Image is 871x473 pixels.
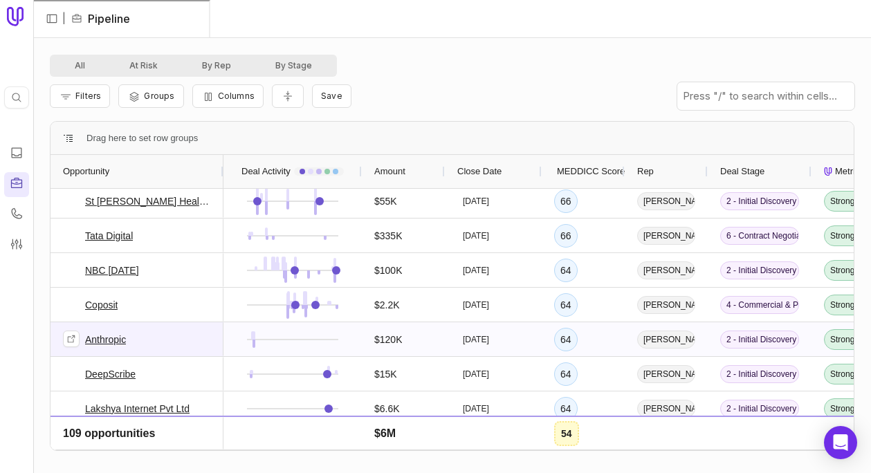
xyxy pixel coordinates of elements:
time: [DATE] [463,265,489,276]
span: $15K [374,366,397,382]
a: St [PERSON_NAME] Healthcare [85,193,211,210]
span: $55K [374,193,397,210]
button: Create a new saved view [312,84,351,108]
span: [PERSON_NAME] [637,296,695,314]
span: $335K [374,228,402,244]
span: $2.2K [374,297,400,313]
span: [PERSON_NAME] [637,434,695,452]
span: Metrics [835,163,864,180]
span: $6.6K [374,400,400,417]
span: Close Date [457,163,502,180]
button: Group Pipeline [118,84,183,108]
div: MEDDICC Score [554,155,612,188]
span: Rep [637,163,654,180]
span: [PERSON_NAME] [637,192,695,210]
div: 63 [554,432,578,455]
span: Strong [830,299,854,310]
span: [PERSON_NAME] [637,365,695,383]
div: Row Groups [86,130,198,147]
span: 2 - Initial Discovery [720,261,799,279]
div: 64 [554,328,578,351]
span: Strong [830,403,854,414]
button: Expand sidebar [42,8,62,29]
time: [DATE] [463,230,489,241]
span: Strong [830,369,854,380]
span: 2 - Initial Discovery [720,331,799,349]
span: Deal Activity [241,163,291,180]
span: Drag here to set row groups [86,130,198,147]
time: [DATE] [463,196,489,207]
span: 2 - Initial Discovery [720,365,799,383]
span: $120K [374,331,402,348]
span: Strong [830,265,854,276]
a: Zyda [85,435,107,452]
span: [PERSON_NAME] [637,331,695,349]
span: Deal Stage [720,163,764,180]
time: [DATE] [463,403,489,414]
a: Tata Digital [85,228,133,244]
button: Columns [192,84,264,108]
a: Anthropic [85,331,126,348]
span: 2 - Initial Discovery [720,434,799,452]
span: Save [321,91,342,101]
span: $100K [374,262,402,279]
li: Pipeline [71,10,130,27]
span: Strong [830,230,854,241]
button: All [53,57,107,74]
time: [DATE] [463,438,489,449]
div: 64 [554,293,578,317]
span: 2 - Initial Discovery [720,192,799,210]
span: Opportunity [63,163,109,180]
button: By Stage [253,57,334,74]
div: 66 [554,189,578,213]
button: At Risk [107,57,180,74]
span: 2 - Initial Discovery [720,400,799,418]
span: [PERSON_NAME] [637,400,695,418]
time: [DATE] [463,299,489,310]
span: Groups [144,91,174,101]
div: 66 [554,224,578,248]
input: Press "/" to search within cells... [677,82,854,110]
a: Coposit [85,297,118,313]
div: 64 [554,397,578,420]
button: Filter Pipeline [50,84,110,108]
span: Strong [830,334,854,345]
a: Lakshya Internet Pvt Ltd [85,400,190,417]
span: 4 - Commercial & Product Validation [720,296,799,314]
span: MEDDICC Score [557,163,625,180]
span: | [62,10,66,27]
span: $10K [374,435,397,452]
a: NBC [DATE] [85,262,139,279]
button: Collapse all rows [272,84,304,109]
span: Amount [374,163,405,180]
time: [DATE] [463,369,489,380]
div: 64 [554,259,578,282]
span: [PERSON_NAME] [637,261,695,279]
div: 64 [554,362,578,386]
span: [PERSON_NAME] [637,227,695,245]
button: By Rep [180,57,253,74]
span: Filters [75,91,101,101]
span: 6 - Contract Negotiation [720,227,799,245]
span: Strong [830,196,854,207]
div: Open Intercom Messenger [824,426,857,459]
time: [DATE] [463,334,489,345]
span: Columns [218,91,255,101]
a: DeepScribe [85,366,136,382]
